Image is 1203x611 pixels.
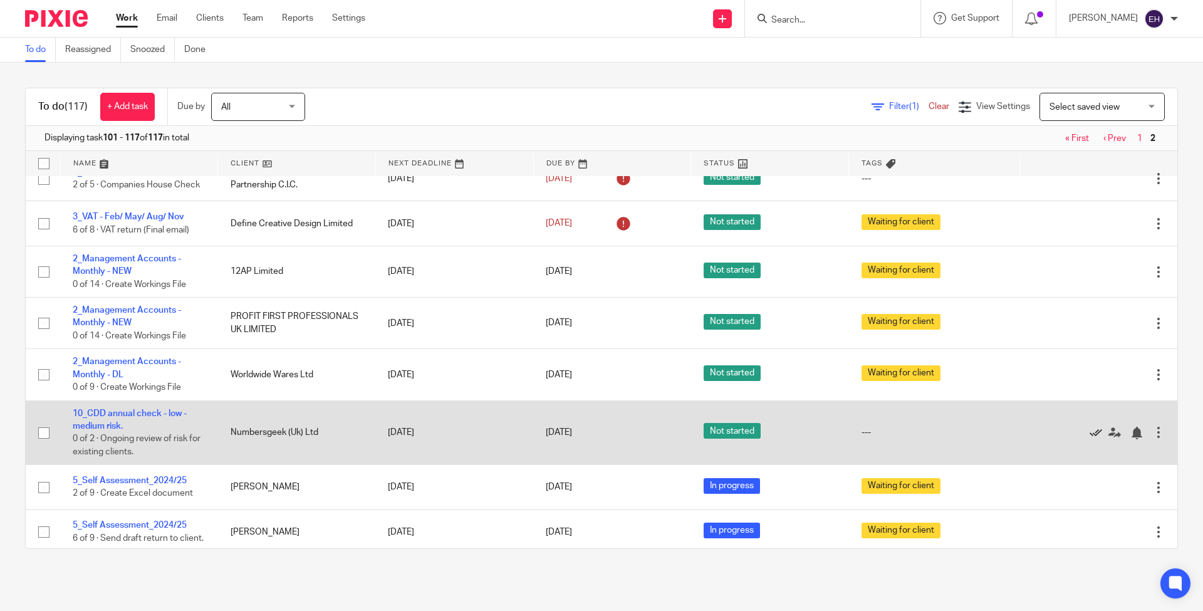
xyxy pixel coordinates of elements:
a: Reports [282,12,313,24]
a: 1 [1137,134,1142,143]
td: Define Creative Design Limited [218,201,376,246]
td: [DATE] [375,509,533,554]
td: [DATE] [375,465,533,509]
td: [PERSON_NAME] [218,465,376,509]
a: Done [184,38,215,62]
span: Not started [704,423,761,439]
a: Settings [332,12,365,24]
span: All [221,103,231,112]
h1: To do [38,100,88,113]
a: Clear [929,102,949,111]
td: 12AP Limited [218,246,376,297]
span: Displaying task of in total [44,132,189,144]
span: 0 of 14 · Create Workings File [73,280,186,289]
a: 2_Management Accounts - Monthly - NEW [73,254,181,276]
span: Not started [704,169,761,185]
a: 7_Confirmation statement [73,168,177,177]
span: Filter [889,102,929,111]
span: Waiting for client [862,365,940,381]
span: Get Support [951,14,999,23]
span: Waiting for client [862,478,940,494]
a: Email [157,12,177,24]
div: --- [862,172,1008,185]
span: Tags [862,160,883,167]
a: Reassigned [65,38,121,62]
span: 6 of 9 · Send draft return to client. [73,534,204,543]
span: [DATE] [546,319,572,328]
span: (1) [909,102,919,111]
span: Not started [704,314,761,330]
a: 5_Self Assessment_2024/25 [73,476,187,485]
td: [DATE] [375,157,533,201]
span: Not started [704,365,761,381]
span: [DATE] [546,428,572,437]
span: Select saved view [1049,103,1120,112]
span: Not started [704,214,761,230]
a: 10_CDD annual check - low - medium risk. [73,409,187,431]
img: svg%3E [1144,9,1164,29]
a: 5_Self Assessment_2024/25 [73,521,187,530]
a: Work [116,12,138,24]
a: « First [1065,134,1089,143]
a: Snoozed [130,38,175,62]
img: Pixie [25,10,88,27]
a: ‹ Prev [1103,134,1126,143]
span: View Settings [976,102,1030,111]
b: 101 - 117 [103,133,140,142]
a: Mark as done [1090,426,1108,439]
span: 2 [1147,131,1159,146]
span: [DATE] [546,219,572,228]
td: [PERSON_NAME] [218,509,376,554]
span: In progress [704,523,760,538]
p: Due by [177,100,205,113]
td: [DATE] [375,298,533,349]
td: Sussex Education Business Partnership C.I.C. [218,157,376,201]
span: 0 of 14 · Create Workings File [73,332,186,340]
b: 117 [148,133,163,142]
a: + Add task [100,93,155,121]
nav: pager [1059,133,1159,144]
td: [DATE] [375,349,533,400]
a: Clients [196,12,224,24]
td: [DATE] [375,246,533,297]
span: Waiting for client [862,314,940,330]
td: Worldwide Wares Ltd [218,349,376,400]
a: Team [242,12,263,24]
p: [PERSON_NAME] [1069,12,1138,24]
span: 2 of 5 · Companies House Check [73,180,200,189]
td: Numbersgeek (Uk) Ltd [218,400,376,465]
a: 2_Management Accounts - Monthly - DL [73,357,181,379]
input: Search [770,15,883,26]
span: 0 of 2 · Ongoing review of risk for existing clients. [73,434,200,456]
span: [DATE] [546,174,572,183]
span: 2 of 9 · Create Excel document [73,489,193,498]
td: [DATE] [375,400,533,465]
td: PROFIT FIRST PROFESSIONALS UK LIMITED [218,298,376,349]
span: Waiting for client [862,523,940,538]
span: [DATE] [546,528,572,536]
span: 6 of 8 · VAT return (Final email) [73,226,189,234]
span: [DATE] [546,483,572,491]
span: Waiting for client [862,214,940,230]
a: 3_VAT - Feb/ May/ Aug/ Nov [73,212,184,221]
td: [DATE] [375,201,533,246]
a: To do [25,38,56,62]
span: [DATE] [546,370,572,379]
span: Not started [704,263,761,278]
span: 0 of 9 · Create Workings File [73,383,181,392]
a: 2_Management Accounts - Monthly - NEW [73,306,181,327]
div: --- [862,426,1008,439]
span: Waiting for client [862,263,940,278]
span: [DATE] [546,267,572,276]
span: (117) [65,102,88,112]
span: In progress [704,478,760,494]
